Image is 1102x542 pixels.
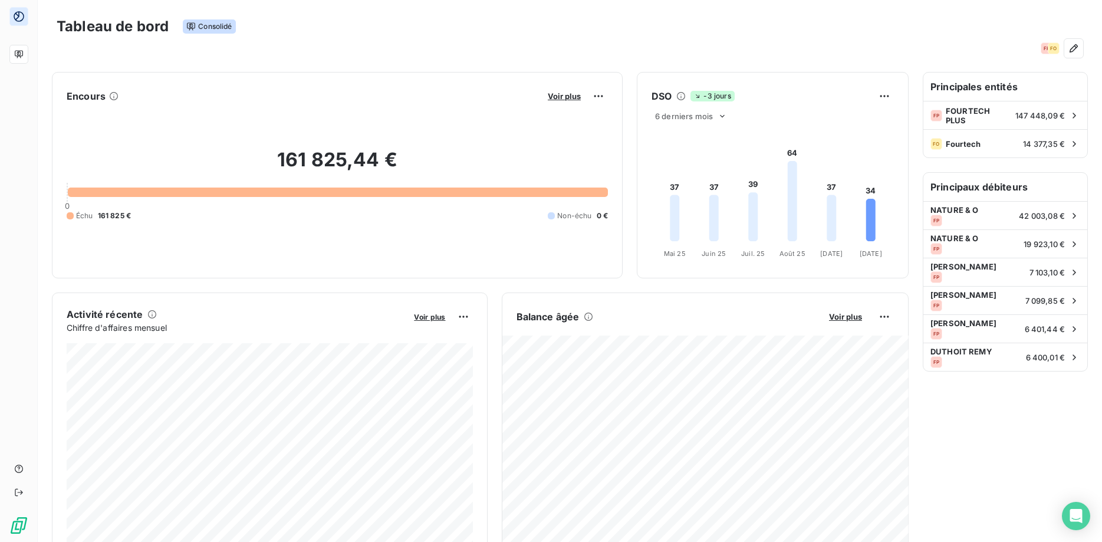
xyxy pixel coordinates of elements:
[930,290,1018,300] span: [PERSON_NAME]
[76,211,93,221] span: Échu
[930,234,1017,243] span: NATURE & O
[655,111,713,121] span: 6 derniers mois
[946,106,1012,125] span: FOURTECH PLUS
[930,262,1022,271] span: [PERSON_NAME]
[923,201,1087,229] div: NATURE & OFP42 003,08 €
[930,138,942,150] div: FO
[1023,139,1065,149] span: 14 377,35 €
[825,311,866,322] button: Voir plus
[597,211,608,221] span: 0 €
[1062,502,1090,530] div: Open Intercom Messenger
[779,249,805,258] tspan: Août 25
[544,91,584,101] button: Voir plus
[923,229,1087,258] div: NATURE & OFP19 923,10 €
[65,201,70,211] span: 0
[1029,268,1065,277] span: 7 103,10 €
[930,271,942,283] div: FP
[946,139,1019,149] span: Fourtech
[923,258,1087,286] div: [PERSON_NAME]FP7 103,10 €
[930,328,942,340] div: FP
[930,347,1019,356] span: DUTHOIT REMY
[930,110,942,121] div: FP
[930,243,942,255] div: FP
[930,215,942,226] div: FP
[702,249,726,258] tspan: Juin 25
[183,19,235,34] span: Consolidé
[1019,211,1065,221] span: 42 003,08 €
[930,205,1012,215] span: NATURE & O
[98,211,131,221] span: 161 825 €
[517,310,580,324] h6: Balance âgée
[1025,296,1065,306] span: 7 099,85 €
[1041,42,1052,54] div: FP
[1048,42,1060,54] div: FO
[923,314,1087,343] div: [PERSON_NAME]FP6 401,44 €
[829,312,862,321] span: Voir plus
[923,173,1087,201] h6: Principaux débiteurs
[930,318,1018,328] span: [PERSON_NAME]
[820,249,843,258] tspan: [DATE]
[57,16,169,37] h3: Tableau de bord
[930,356,942,368] div: FP
[67,307,143,321] h6: Activité récente
[414,313,445,321] span: Voir plus
[930,300,942,311] div: FP
[1026,353,1065,362] span: 6 400,01 €
[9,516,28,535] img: Logo LeanPay
[923,73,1087,101] h6: Principales entités
[652,89,672,103] h6: DSO
[923,343,1087,371] div: DUTHOIT REMYFP6 400,01 €
[923,286,1087,314] div: [PERSON_NAME]FP7 099,85 €
[67,89,106,103] h6: Encours
[67,321,406,334] span: Chiffre d'affaires mensuel
[664,249,686,258] tspan: Mai 25
[67,148,608,183] h2: 161 825,44 €
[690,91,734,101] span: -3 jours
[860,249,882,258] tspan: [DATE]
[410,311,449,322] button: Voir plus
[741,249,765,258] tspan: Juil. 25
[548,91,581,101] span: Voir plus
[1025,324,1065,334] span: 6 401,44 €
[1015,111,1065,120] span: 147 448,09 €
[557,211,591,221] span: Non-échu
[1024,239,1065,249] span: 19 923,10 €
